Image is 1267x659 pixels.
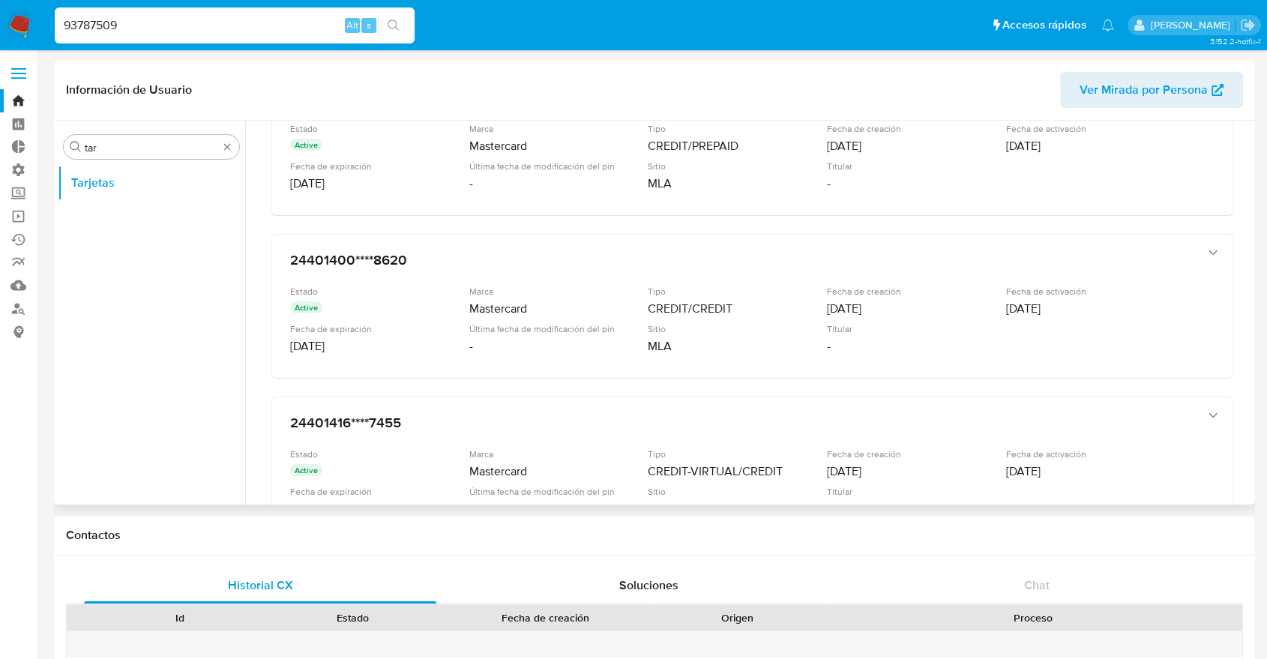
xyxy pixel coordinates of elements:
div: Id [103,610,256,625]
input: Buscar [85,141,218,154]
span: Historial CX [228,577,293,594]
h1: Contactos [66,528,1243,543]
div: Estado [277,610,429,625]
div: Fecha de creación [450,610,640,625]
div: Origen [661,610,813,625]
span: Chat [1024,577,1050,594]
input: Buscar usuario o caso... [55,16,415,35]
h1: Información de Usuario [66,82,192,97]
p: juan.tosini@mercadolibre.com [1150,18,1235,32]
button: Ver Mirada por Persona [1060,72,1243,108]
button: search-icon [378,15,409,36]
button: Tarjetas [58,165,245,201]
button: Buscar [70,141,82,153]
button: Borrar [221,141,233,153]
span: Ver Mirada por Persona [1080,72,1208,108]
div: Proceso [834,610,1232,625]
span: s [367,18,371,32]
a: Salir [1240,17,1256,33]
span: Accesos rápidos [1002,17,1086,33]
span: Alt [346,18,358,32]
a: Notificaciones [1101,19,1114,31]
span: Soluciones [619,577,678,594]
